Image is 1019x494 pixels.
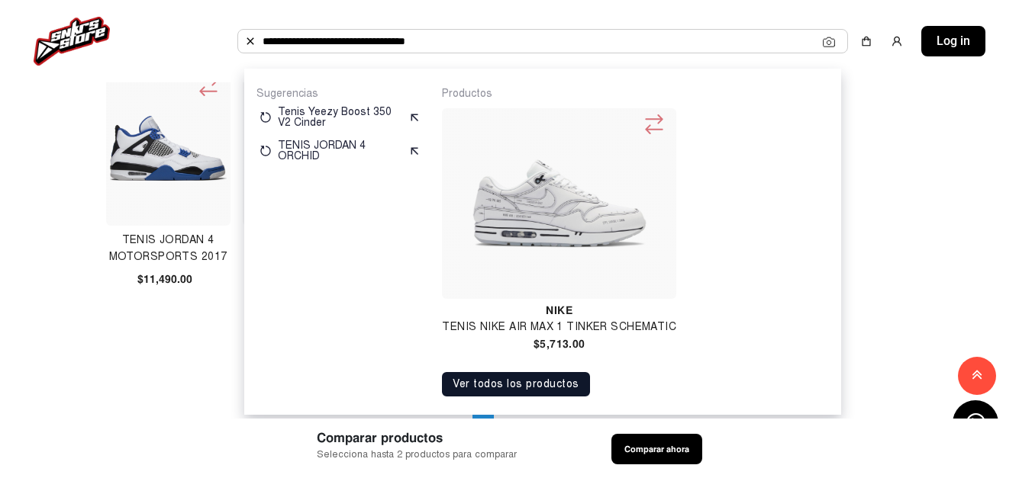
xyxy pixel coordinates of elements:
[137,271,192,287] span: $11,490.00
[442,338,676,349] h4: $5,713.00
[106,232,231,265] h4: Tenis Jordan 4 Motorsports 2017
[442,87,829,101] p: Productos
[256,87,424,101] p: Sugerencias
[823,36,835,48] img: Cámara
[278,107,402,128] p: Tenis Yeezy Boost 350 V2 Cinder
[34,17,110,66] img: logo
[891,35,903,47] img: user
[278,140,402,162] p: TENIS JORDAN 4 ORCHID
[442,372,590,396] button: Ver todos los productos
[442,305,676,316] h4: Nike
[442,322,676,332] h4: Tenis Nike Air Max 1 Tinker Schematic
[260,145,272,157] img: restart.svg
[860,35,872,47] img: shopping
[317,428,517,447] span: Comparar productos
[244,35,256,47] img: Buscar
[110,116,227,181] img: Tenis Jordan 4 Motorsports 2017
[260,111,272,124] img: restart.svg
[317,447,517,462] span: Selecciona hasta 2 productos para comparar
[448,114,670,293] img: Tenis Nike Air Max 1 Tinker Schematic
[937,32,970,50] span: Log in
[611,434,702,464] button: Comparar ahora
[243,232,367,265] h4: Tenis Jordan 4 Midnight Navy
[408,111,421,124] img: suggest.svg
[408,145,421,157] img: suggest.svg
